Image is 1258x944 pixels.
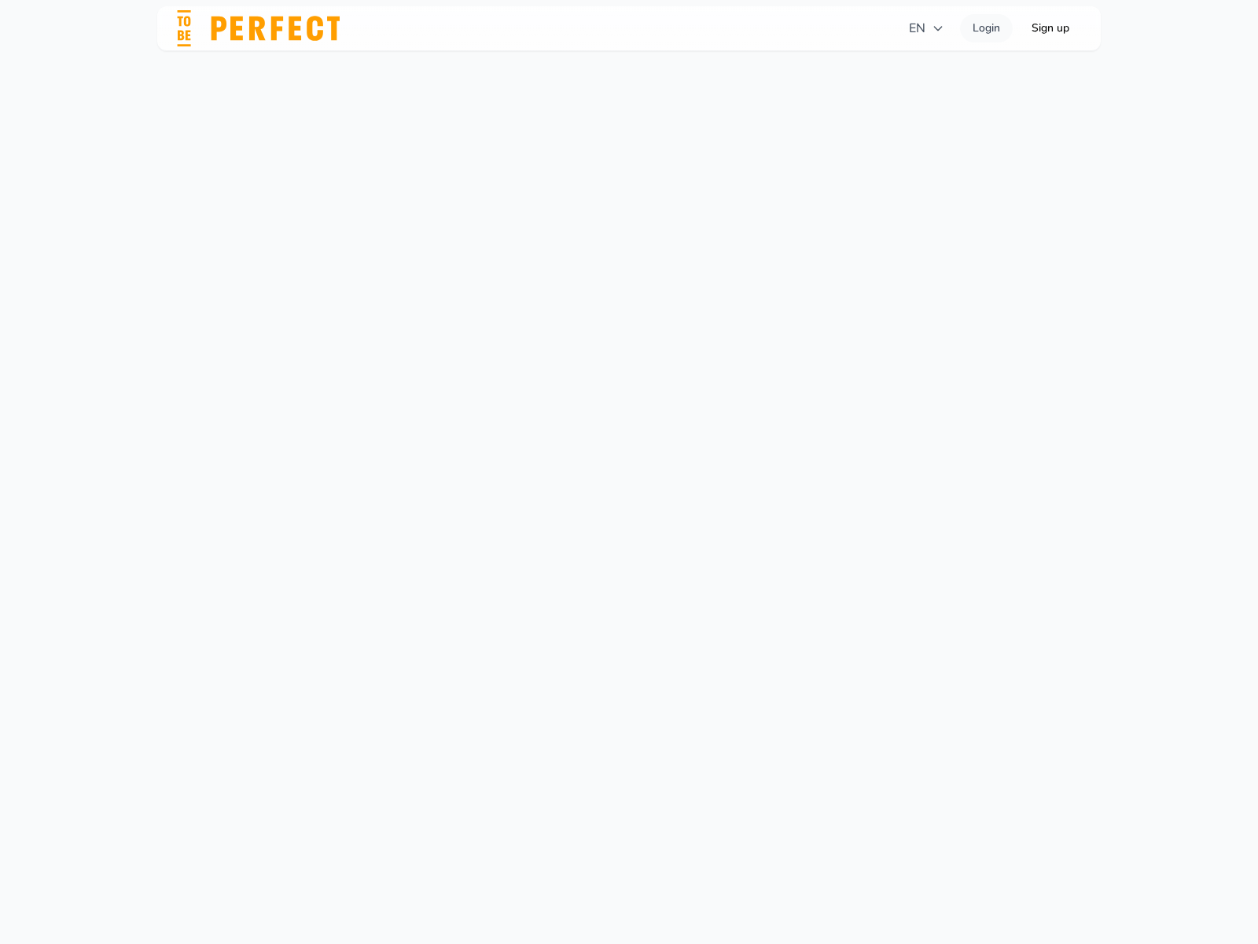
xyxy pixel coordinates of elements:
button: EN [899,13,954,44]
span: EN [909,19,944,38]
a: Login [960,14,1013,42]
img: TOBEPERFECT logo [176,10,340,47]
a: Sign up [1019,14,1082,42]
